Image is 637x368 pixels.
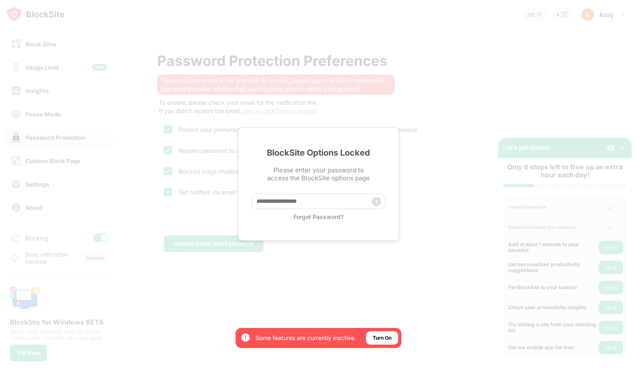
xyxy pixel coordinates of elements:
div: Forgot Password? [252,213,385,220]
img: error-circle-white.svg [241,333,251,343]
div: Please enter your password to access the BlockSite options page [266,166,371,182]
img: password-arrow.svg [372,197,381,206]
div: Some features are currently inactive. [256,334,356,342]
div: Turn On [373,334,391,342]
div: BlockSite Options Locked [267,148,370,158]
